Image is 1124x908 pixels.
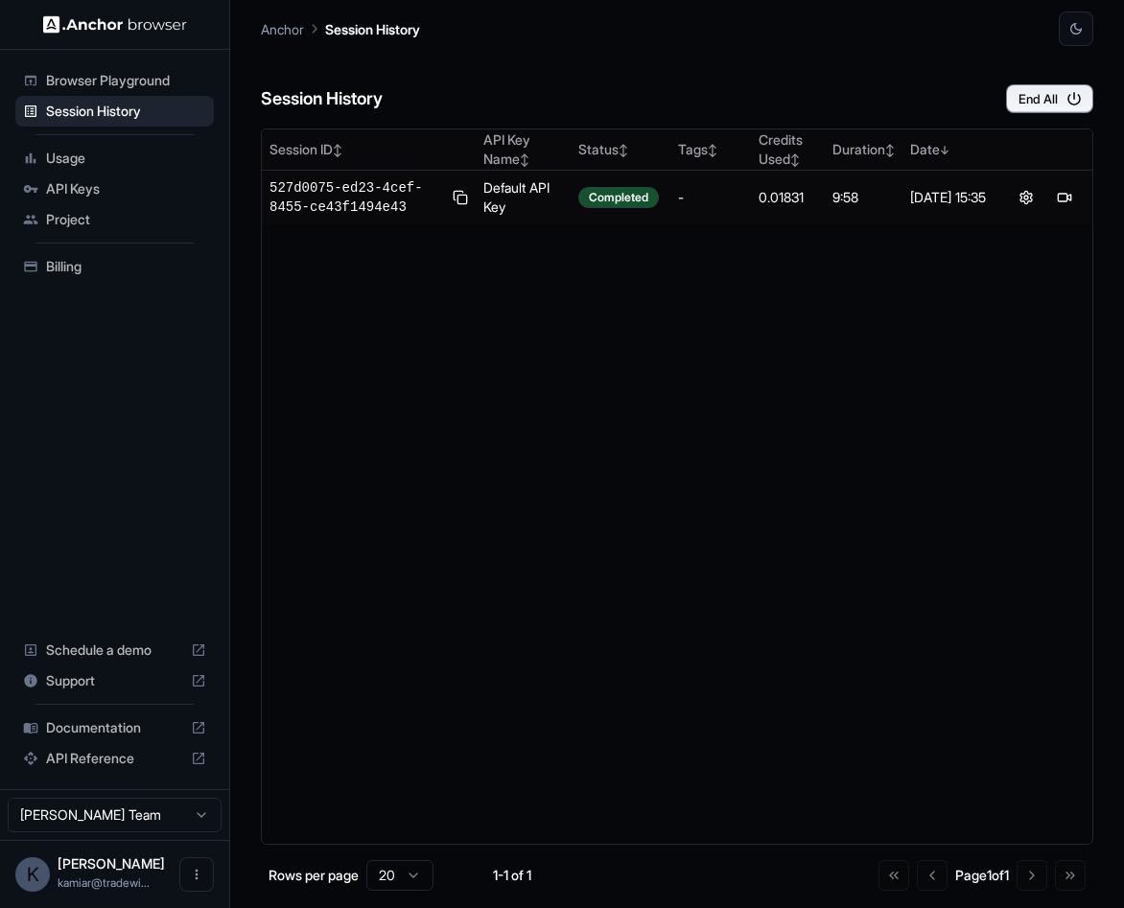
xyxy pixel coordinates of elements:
div: Support [15,665,214,696]
div: Session ID [269,140,468,159]
div: Page 1 of 1 [955,866,1009,885]
div: Project [15,204,214,235]
h6: Session History [261,85,383,113]
div: K [15,857,50,892]
div: Session History [15,96,214,127]
nav: breadcrumb [261,18,420,39]
div: Schedule a demo [15,635,214,665]
div: Usage [15,143,214,174]
div: Browser Playground [15,65,214,96]
span: ↕ [619,143,628,157]
span: Schedule a demo [46,640,183,660]
div: 0.01831 [759,188,817,207]
div: 9:58 [832,188,895,207]
div: API Reference [15,743,214,774]
span: Usage [46,149,206,168]
div: Date [910,140,991,159]
span: Project [46,210,206,229]
span: ↓ [940,143,949,157]
span: 527d0075-ed23-4cef-8455-ce43f1494e43 [269,178,445,217]
p: Rows per page [269,866,359,885]
img: Anchor Logo [43,15,187,34]
div: Billing [15,251,214,282]
div: Documentation [15,712,214,743]
p: Session History [325,19,420,39]
td: Default API Key [476,171,571,225]
button: Open menu [179,857,214,892]
span: ↕ [708,143,717,157]
span: Support [46,671,183,690]
div: API Keys [15,174,214,204]
div: [DATE] 15:35 [910,188,991,207]
span: ↕ [790,152,800,167]
span: Session History [46,102,206,121]
div: - [678,188,743,207]
div: Tags [678,140,743,159]
span: ↕ [520,152,529,167]
div: Completed [578,187,659,208]
button: End All [1006,84,1093,113]
div: Status [578,140,663,159]
div: 1-1 of 1 [464,866,560,885]
div: Credits Used [759,130,817,169]
span: ↕ [333,143,342,157]
div: API Key Name [483,130,563,169]
span: API Reference [46,749,183,768]
span: ↕ [885,143,895,157]
span: kamiar@tradewind.run [58,875,150,890]
span: Kamiar Coffey [58,855,165,872]
p: Anchor [261,19,304,39]
span: Browser Playground [46,71,206,90]
span: API Keys [46,179,206,198]
span: Documentation [46,718,183,737]
div: Duration [832,140,895,159]
span: Billing [46,257,206,276]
